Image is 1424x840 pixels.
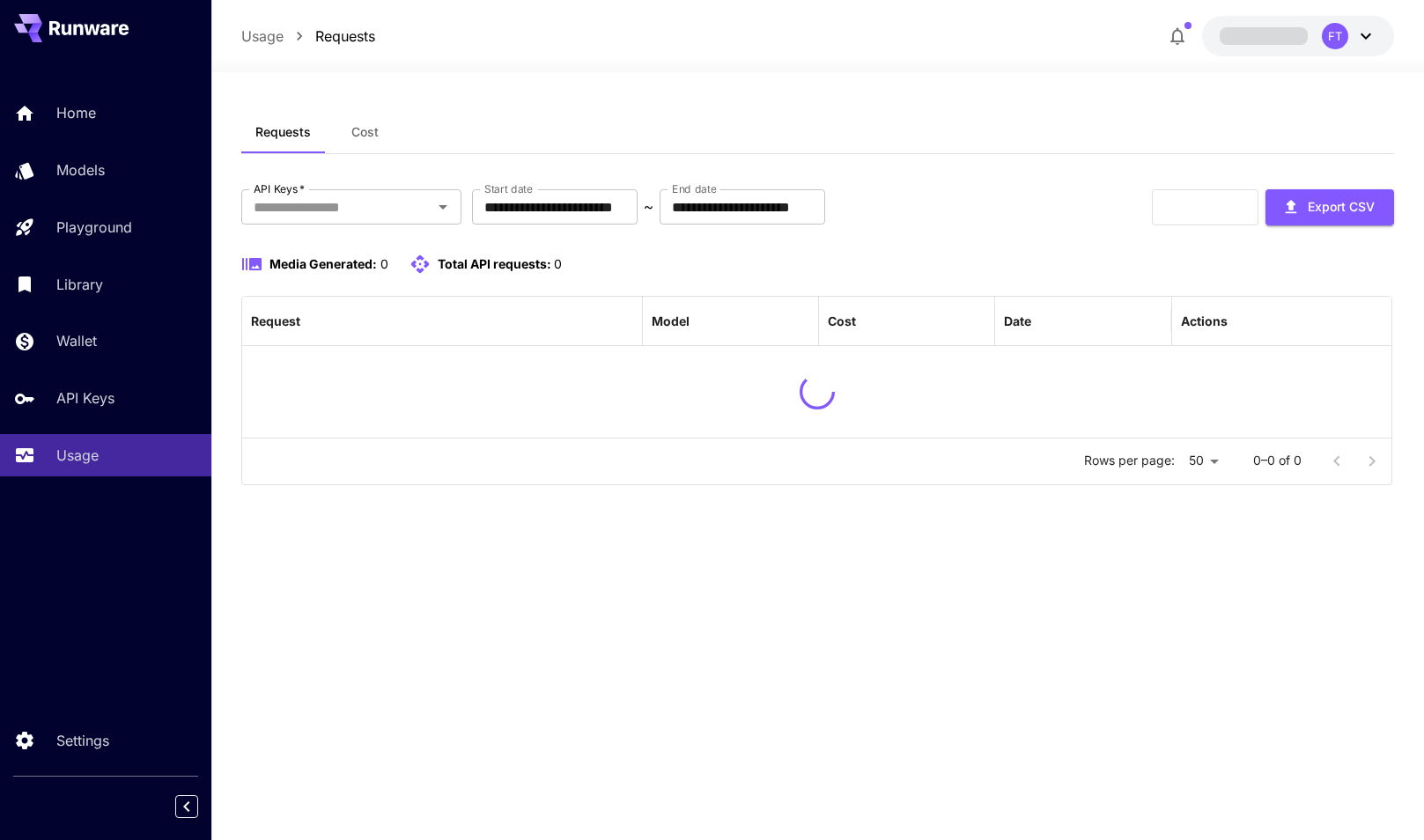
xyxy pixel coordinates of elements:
a: Requests [315,26,375,47]
p: Wallet [56,330,97,351]
div: Collapse sidebar [188,791,211,822]
p: Rows per page: [1084,452,1175,469]
div: Model [652,313,690,328]
span: Total API requests: [438,256,551,271]
span: 0 [554,256,562,271]
p: Usage [56,445,99,466]
label: End date [672,181,716,196]
p: Playground [56,217,132,238]
p: Settings [56,730,109,751]
span: Cost [351,124,379,140]
p: Library [56,274,103,295]
nav: breadcrumb [241,26,375,47]
a: Usage [241,26,284,47]
p: API Keys [56,387,114,409]
div: FT [1322,23,1348,49]
div: Date [1004,313,1031,328]
p: 0–0 of 0 [1253,452,1302,469]
span: Media Generated: [269,256,377,271]
div: 50 [1182,448,1225,474]
span: Requests [255,124,311,140]
label: API Keys [254,181,305,196]
p: Home [56,102,96,123]
p: ~ [644,196,653,217]
div: Actions [1181,313,1228,328]
p: Models [56,159,105,181]
div: Request [251,313,300,328]
button: Collapse sidebar [175,795,198,818]
div: Cost [828,313,856,328]
button: Open [431,195,455,219]
button: Export CSV [1265,189,1394,225]
label: Start date [484,181,533,196]
span: 0 [380,256,388,271]
button: FT [1202,16,1394,56]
